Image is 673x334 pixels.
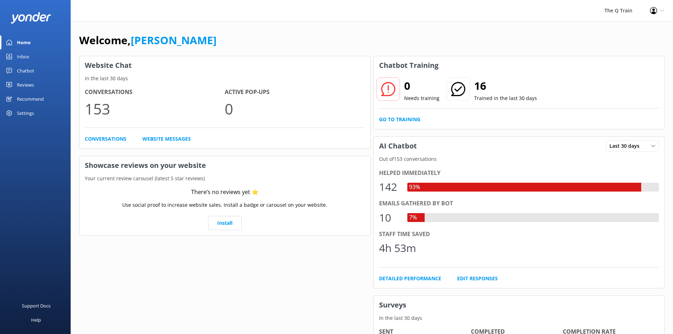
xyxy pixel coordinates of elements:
[17,92,44,106] div: Recommend
[17,106,34,120] div: Settings
[79,75,370,82] p: In the last 30 days
[379,116,420,123] a: Go to Training
[374,314,665,322] p: In the last 30 days
[225,88,365,97] h4: Active Pop-ups
[379,209,400,226] div: 10
[79,56,370,75] h3: Website Chat
[474,94,537,102] p: Trained in the last 30 days
[225,97,365,121] p: 0
[191,188,259,197] div: There’s no reviews yet ⭐
[374,296,665,314] h3: Surveys
[407,183,422,192] div: 93%
[17,64,34,78] div: Chatbot
[31,313,41,327] div: Help
[609,142,644,150] span: Last 30 days
[374,137,422,155] h3: AI Chatbot
[379,240,416,257] div: 4h 53m
[17,35,31,49] div: Home
[379,275,441,282] a: Detailed Performance
[208,216,242,230] a: Install
[379,169,659,178] div: Helped immediately
[79,175,370,182] p: Your current review carousel (latest 5 star reviews)
[131,33,217,47] a: [PERSON_NAME]
[79,32,217,49] h1: Welcome,
[85,88,225,97] h4: Conversations
[85,135,126,143] a: Conversations
[374,56,444,75] h3: Chatbot Training
[374,155,665,163] p: Out of 153 conversations
[122,201,327,209] p: Use social proof to increase website sales. Install a badge or carousel on your website.
[79,156,370,175] h3: Showcase reviews on your website
[379,199,659,208] div: Emails gathered by bot
[457,275,498,282] a: Edit Responses
[142,135,191,143] a: Website Messages
[474,77,537,94] h2: 16
[379,178,400,195] div: 142
[407,213,419,222] div: 7%
[404,94,439,102] p: Needs training
[17,78,34,92] div: Reviews
[85,97,225,121] p: 153
[379,230,659,239] div: Staff time saved
[22,299,51,313] div: Support Docs
[11,12,51,24] img: yonder-white-logo.png
[404,77,439,94] h2: 0
[17,49,29,64] div: Inbox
